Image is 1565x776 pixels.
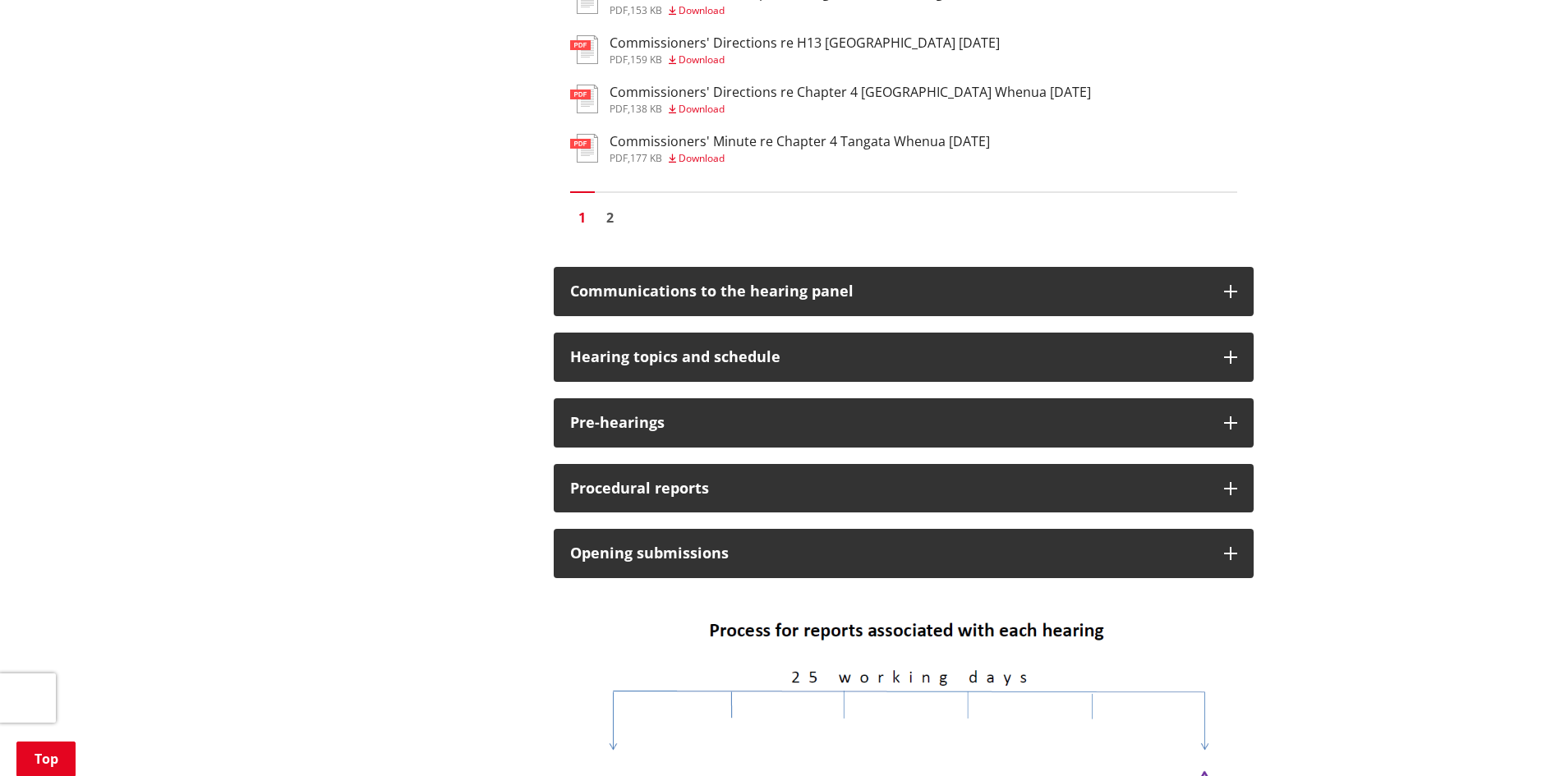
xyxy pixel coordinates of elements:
[570,85,1091,114] a: Commissioners' Directions re Chapter 4 [GEOGRAPHIC_DATA] Whenua [DATE] pdf,138 KB Download
[570,191,1237,234] nav: Pagination
[598,205,623,230] a: Go to page 2
[610,104,1091,114] div: ,
[630,151,662,165] span: 177 KB
[570,205,595,230] a: Page 1
[679,102,725,116] span: Download
[610,151,628,165] span: pdf
[610,55,1000,65] div: ,
[610,85,1091,100] h3: Commissioners' Directions re Chapter 4 [GEOGRAPHIC_DATA] Whenua [DATE]
[554,529,1254,578] button: Opening submissions
[570,283,1208,300] h3: Communications to the hearing panel
[610,53,628,67] span: pdf
[630,53,662,67] span: 159 KB
[679,151,725,165] span: Download
[570,85,598,113] img: document-pdf.svg
[679,3,725,17] span: Download
[610,154,990,163] div: ,
[554,398,1254,448] button: Pre-hearings
[554,267,1254,316] button: Communications to the hearing panel
[570,545,1208,562] h3: Opening submissions
[570,134,990,163] a: Commissioners' Minute re Chapter 4 Tangata Whenua [DATE] pdf,177 KB Download
[16,742,76,776] a: Top
[610,6,1055,16] div: ,
[610,134,990,149] h3: Commissioners' Minute re Chapter 4 Tangata Whenua [DATE]
[570,134,598,163] img: document-pdf.svg
[570,35,1000,65] a: Commissioners' Directions re H13 [GEOGRAPHIC_DATA] [DATE] pdf,159 KB Download
[610,3,628,17] span: pdf
[570,480,1208,497] h3: Procedural reports
[1489,707,1549,766] iframe: Messenger Launcher
[610,35,1000,51] h3: Commissioners' Directions re H13 [GEOGRAPHIC_DATA] [DATE]
[630,3,662,17] span: 153 KB
[570,415,1208,431] div: Pre-hearings
[630,102,662,116] span: 138 KB
[570,349,1208,365] h3: Hearing topics and schedule
[610,102,628,116] span: pdf
[554,333,1254,382] button: Hearing topics and schedule
[570,35,598,64] img: document-pdf.svg
[554,464,1254,513] button: Procedural reports
[679,53,725,67] span: Download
